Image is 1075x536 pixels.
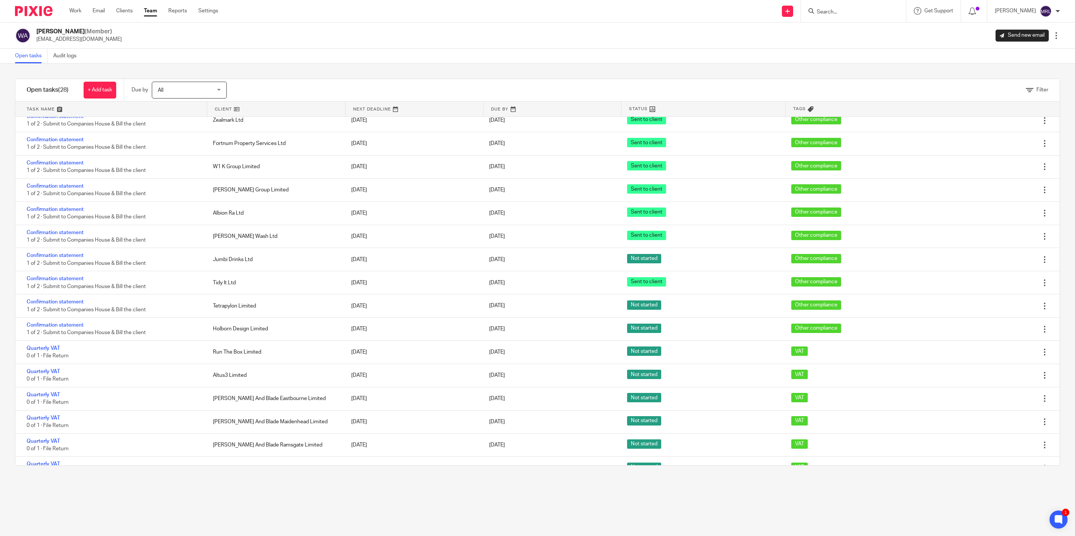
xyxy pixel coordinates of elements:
span: Filter [1036,87,1048,93]
span: Not started [627,300,661,310]
a: Quarterly VAT [27,415,60,421]
a: Email [93,7,105,15]
span: Tags [793,106,806,112]
span: 0 of 1 · File Return [27,423,69,428]
span: [DATE] [489,187,505,193]
div: [DATE] [344,182,482,197]
span: VAT [791,346,808,356]
span: Not started [627,416,661,426]
span: Not started [627,254,661,263]
span: 1 of 2 · Submit to Companies House & Bill the client [27,145,146,150]
a: Quarterly VAT [27,369,60,374]
div: [PERSON_NAME] And Blade Maidenhead Limited [205,414,343,429]
a: Audit logs [53,49,82,63]
span: [DATE] [489,118,505,123]
span: [DATE] [489,349,505,355]
a: Confirmation statement [27,230,84,235]
span: Other compliance [791,115,841,124]
a: Quarterly VAT [27,461,60,467]
span: 0 of 1 · File Return [27,377,69,382]
div: Albion Ra Ltd [205,206,343,221]
div: [DATE] [344,252,482,267]
p: Due by [132,86,148,94]
div: Altus3 Limited [205,368,343,383]
span: Sent to client [627,277,666,287]
span: Other compliance [791,300,841,310]
span: Sent to client [627,161,666,170]
span: VAT [791,463,808,472]
img: svg%3E [15,28,31,43]
p: [PERSON_NAME] [995,7,1036,15]
a: Clients [116,7,133,15]
a: Confirmation statement [27,160,84,166]
span: All [158,88,163,93]
span: [DATE] [489,164,505,169]
div: [DATE] [344,391,482,406]
div: [DATE] [344,159,482,174]
span: Sent to client [627,138,666,147]
div: [PERSON_NAME] And Blade Ramsgate Limited [205,437,343,452]
div: [PERSON_NAME] Wash Ltd [205,229,343,244]
span: Sent to client [627,115,666,124]
div: 1 [1062,509,1069,516]
span: 1 of 2 · Submit to Companies House & Bill the client [27,122,146,127]
a: Confirmation statement [27,253,84,258]
span: VAT [791,393,808,402]
a: Settings [198,7,218,15]
span: [DATE] [489,327,505,332]
span: Other compliance [791,254,841,263]
div: [DATE] [344,437,482,452]
div: [PERSON_NAME] Group Limited [205,182,343,197]
span: 1 of 2 · Submit to Companies House & Bill the client [27,168,146,173]
div: [DATE] [344,368,482,383]
span: Other compliance [791,208,841,217]
div: [DATE] [344,414,482,429]
span: Sent to client [627,231,666,240]
div: [DATE] [344,321,482,336]
a: Confirmation statement [27,137,84,142]
div: [DATE] [344,229,482,244]
span: 1 of 2 · Submit to Companies House & Bill the client [27,214,146,219]
a: Quarterly VAT [27,346,60,351]
a: Confirmation statement [27,184,84,189]
span: 0 of 1 · File Return [27,354,69,359]
span: [DATE] [489,303,505,309]
span: Not started [627,346,661,356]
span: VAT [791,416,808,426]
a: Work [69,7,81,15]
div: [DATE] [344,113,482,128]
span: VAT [791,370,808,379]
span: [DATE] [489,396,505,401]
span: (28) [58,87,69,93]
h1: Open tasks [27,86,69,94]
div: [DATE] [344,299,482,314]
img: svg%3E [1040,5,1052,17]
div: Run The Box Limited [205,345,343,360]
div: [DATE] [344,275,482,290]
span: 0 of 1 · File Return [27,446,69,451]
span: 1 of 2 · Submit to Companies House & Bill the client [27,330,146,336]
span: (Member) [85,28,112,34]
span: [DATE] [489,257,505,262]
a: Confirmation statement [27,322,84,328]
span: Get Support [924,8,953,13]
span: 0 of 1 · File Return [27,400,69,405]
span: Other compliance [791,184,841,194]
span: Sent to client [627,208,666,217]
span: Other compliance [791,231,841,240]
span: Not started [627,463,661,472]
span: Sent to client [627,184,666,194]
span: [DATE] [489,141,505,146]
span: Other compliance [791,277,841,287]
div: [PERSON_NAME] And Blade Eastbourne Limited [205,391,343,406]
span: 1 of 2 · Submit to Companies House & Bill the client [27,261,146,266]
span: [DATE] [489,234,505,239]
span: [DATE] [489,211,505,216]
span: [DATE] [489,442,505,448]
a: Reports [168,7,187,15]
span: 1 of 2 · Submit to Companies House & Bill the client [27,237,146,243]
div: [PERSON_NAME] And Blade Rochester Limited [205,461,343,476]
div: W1 K Group Limited [205,159,343,174]
a: Confirmation statement [27,299,84,305]
div: Holborn Design Limited [205,321,343,336]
